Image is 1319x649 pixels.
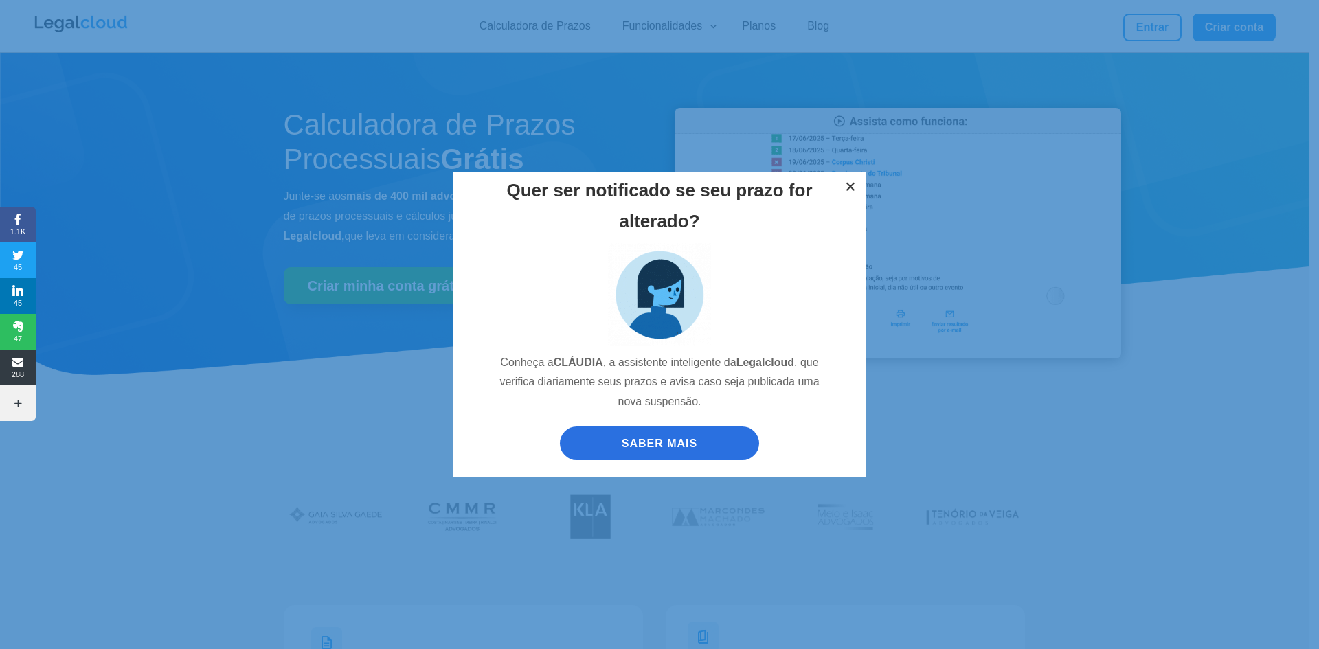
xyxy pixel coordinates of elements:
h2: Quer ser notificado se seu prazo for alterado? [491,175,828,242]
strong: CLÁUDIA [554,356,603,368]
button: × [835,172,866,202]
a: SABER MAIS [560,426,759,460]
p: Conheça a , a assistente inteligente da , que verifica diariamente seus prazos e avisa caso seja ... [491,353,828,423]
strong: Legalcloud [736,356,794,368]
img: claudia_assistente [608,243,711,346]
